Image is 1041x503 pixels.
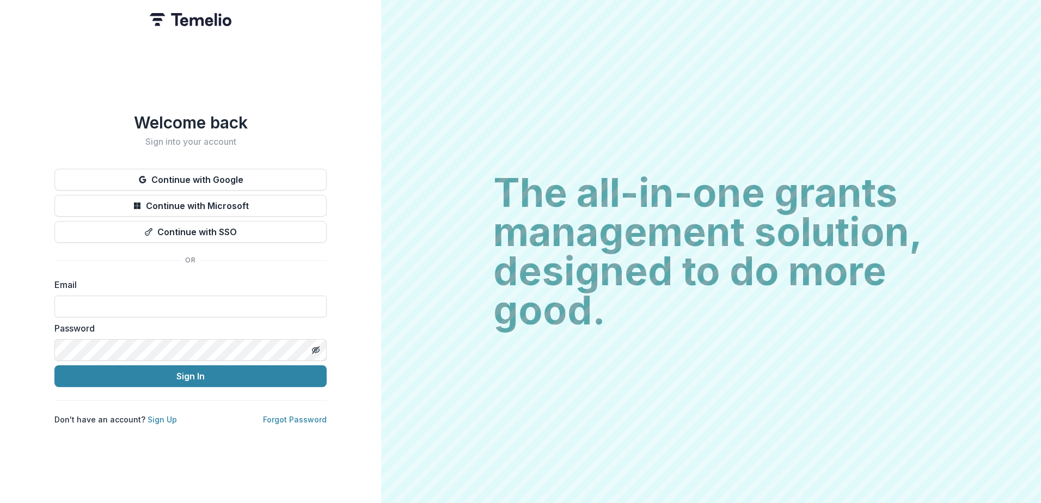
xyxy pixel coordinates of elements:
h1: Welcome back [54,113,327,132]
a: Forgot Password [263,415,327,424]
h2: Sign into your account [54,137,327,147]
p: Don't have an account? [54,414,177,425]
button: Continue with SSO [54,221,327,243]
label: Email [54,278,320,291]
button: Continue with Google [54,169,327,191]
button: Sign In [54,365,327,387]
img: Temelio [150,13,231,26]
button: Continue with Microsoft [54,195,327,217]
label: Password [54,322,320,335]
a: Sign Up [148,415,177,424]
button: Toggle password visibility [307,341,324,359]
